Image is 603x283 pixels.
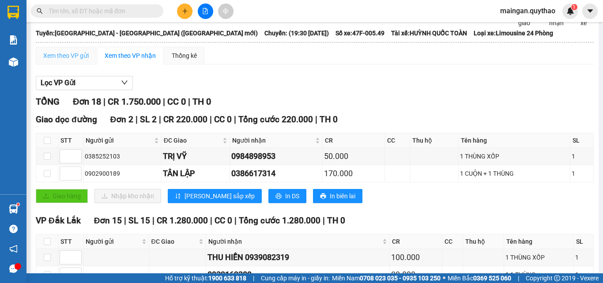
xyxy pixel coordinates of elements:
span: | [518,273,519,283]
div: 0984898953 [231,150,321,162]
div: TRỊ VỸ [163,150,228,162]
button: Lọc VP Gửi [36,76,133,90]
th: Tên hàng [459,133,570,148]
span: maingan.quythao [493,5,562,16]
span: Đơn 18 [73,96,101,107]
span: CR 220.000 [163,114,207,125]
span: aim [222,8,229,14]
span: Người gửi [86,136,152,145]
span: plus [182,8,188,14]
span: | [103,96,106,107]
th: STT [58,133,83,148]
div: 1 [575,253,592,262]
span: | [136,114,138,125]
strong: 1900 633 818 [208,275,246,282]
span: Hỗ trợ kỹ thuật: [165,273,246,283]
span: TH 0 [192,96,211,107]
span: sort-ascending [175,193,181,200]
th: CC [385,133,410,148]
div: 1 [572,151,592,161]
button: uploadGiao hàng [36,189,88,203]
th: Thu hộ [410,133,459,148]
span: question-circle [9,225,18,233]
span: SL 15 [128,215,150,226]
div: 1 [572,169,592,178]
span: | [163,96,165,107]
img: solution-icon [9,35,18,45]
span: Người nhận [208,237,381,246]
span: | [234,215,237,226]
img: icon-new-feature [566,7,574,15]
span: CR 1.280.000 [157,215,208,226]
strong: 0708 023 035 - 0935 103 250 [360,275,441,282]
span: printer [275,193,282,200]
span: Miền Nam [332,273,441,283]
span: | [253,273,254,283]
div: 80.000 [391,268,441,281]
span: message [9,264,18,273]
span: SL 2 [140,114,157,125]
span: | [124,215,126,226]
span: Lọc VP Gửi [41,77,75,88]
span: 1 [573,4,576,10]
span: down [121,79,128,86]
span: Chuyến: (19:30 [DATE]) [264,28,329,38]
strong: 0369 525 060 [473,275,511,282]
th: CC [442,234,464,249]
span: search [37,8,43,14]
div: 100.000 [391,251,441,264]
span: CC 0 [214,114,232,125]
sup: 1 [571,4,577,10]
div: 0385252103 [85,151,160,161]
span: Người gửi [86,237,140,246]
span: TH 0 [320,114,338,125]
th: SL [570,133,594,148]
div: Xem theo VP gửi [43,51,89,60]
th: CR [323,133,385,148]
div: 50.000 [324,150,383,162]
div: Xem theo VP nhận [105,51,156,60]
span: TH 0 [327,215,345,226]
span: TỔNG [36,96,60,107]
th: STT [58,234,83,249]
input: Tìm tên, số ĐT hoặc mã đơn [49,6,153,16]
div: THU HIỀN 0939082319 [207,251,388,264]
b: Tuyến: [GEOGRAPHIC_DATA] - [GEOGRAPHIC_DATA] ([GEOGRAPHIC_DATA] mới) [36,30,258,37]
span: Đơn 2 [110,114,134,125]
th: CR [390,234,442,249]
div: 0386617314 [231,167,321,180]
div: 0902900189 [85,169,160,178]
span: caret-down [586,7,594,15]
span: Đơn 15 [94,215,122,226]
img: logo-vxr [8,6,19,19]
button: printerIn biên lai [313,189,362,203]
button: sort-ascending[PERSON_NAME] sắp xếp [168,189,262,203]
div: 1 THÙNG XỐP [505,253,573,262]
span: [PERSON_NAME] sắp xếp [185,191,255,201]
span: CC 0 [215,215,232,226]
span: Người nhận [232,136,313,145]
div: Thống kê [172,51,197,60]
span: CR 1.750.000 [108,96,161,107]
span: Tổng cước 1.280.000 [239,215,320,226]
div: 0932162389 [207,268,388,281]
span: ⚪️ [443,276,445,280]
div: 1 THÙNG XỐP [460,151,569,161]
img: warehouse-icon [9,204,18,214]
span: In biên lai [330,191,355,201]
span: | [159,114,161,125]
button: downloadNhập kho nhận [94,189,161,203]
div: 1 1 THÙNG [505,270,573,279]
th: Tên hàng [504,234,574,249]
span: Cung cấp máy in - giấy in: [261,273,330,283]
span: Loại xe: Limousine 24 Phòng [474,28,553,38]
span: ĐC Giao [151,237,197,246]
th: SL [574,234,594,249]
div: TÂN LẬP [163,167,228,180]
span: Tổng cước 220.000 [238,114,313,125]
span: copyright [554,275,560,281]
img: warehouse-icon [9,57,18,67]
div: 1 CUỘN + 1 THÙNG [460,169,569,178]
sup: 1 [17,203,19,206]
span: Số xe: 47F-005.49 [335,28,384,38]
